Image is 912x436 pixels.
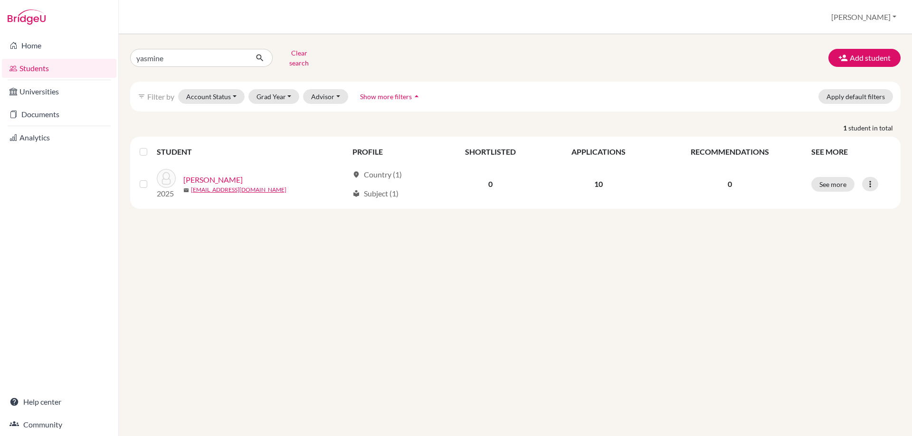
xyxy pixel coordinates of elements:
i: arrow_drop_up [412,92,421,101]
td: 10 [543,163,654,205]
button: Clear search [273,46,325,70]
td: 0 [438,163,543,205]
button: Grad Year [248,89,300,104]
a: Community [2,415,116,434]
img: Bridge-U [8,9,46,25]
a: [PERSON_NAME] [183,174,243,186]
p: 0 [660,178,800,190]
button: Add student [828,49,901,67]
input: Find student by name... [130,49,248,67]
button: [PERSON_NAME] [827,8,901,26]
button: Apply default filters [818,89,893,104]
span: local_library [352,190,360,197]
div: Subject (1) [352,188,399,199]
th: RECOMMENDATIONS [654,140,806,163]
button: Show more filtersarrow_drop_up [352,89,429,104]
div: Country (1) [352,169,402,180]
th: SHORTLISTED [438,140,543,163]
button: Account Status [178,89,245,104]
th: SEE MORE [806,140,897,163]
span: location_on [352,171,360,178]
span: student in total [848,123,901,133]
span: mail [183,187,189,193]
a: [EMAIL_ADDRESS][DOMAIN_NAME] [191,186,286,194]
th: STUDENT [157,140,347,163]
a: Home [2,36,116,55]
i: filter_list [138,93,145,100]
strong: 1 [843,123,848,133]
button: Advisor [303,89,348,104]
a: Help center [2,392,116,411]
a: Analytics [2,128,116,147]
p: 2025 [157,188,176,199]
span: Filter by [147,92,174,101]
a: Students [2,59,116,78]
a: Documents [2,105,116,124]
span: Show more filters [360,93,412,101]
button: See more [811,177,855,192]
th: PROFILE [347,140,438,163]
th: APPLICATIONS [543,140,654,163]
img: Agha, Yasmine [157,169,176,188]
a: Universities [2,82,116,101]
